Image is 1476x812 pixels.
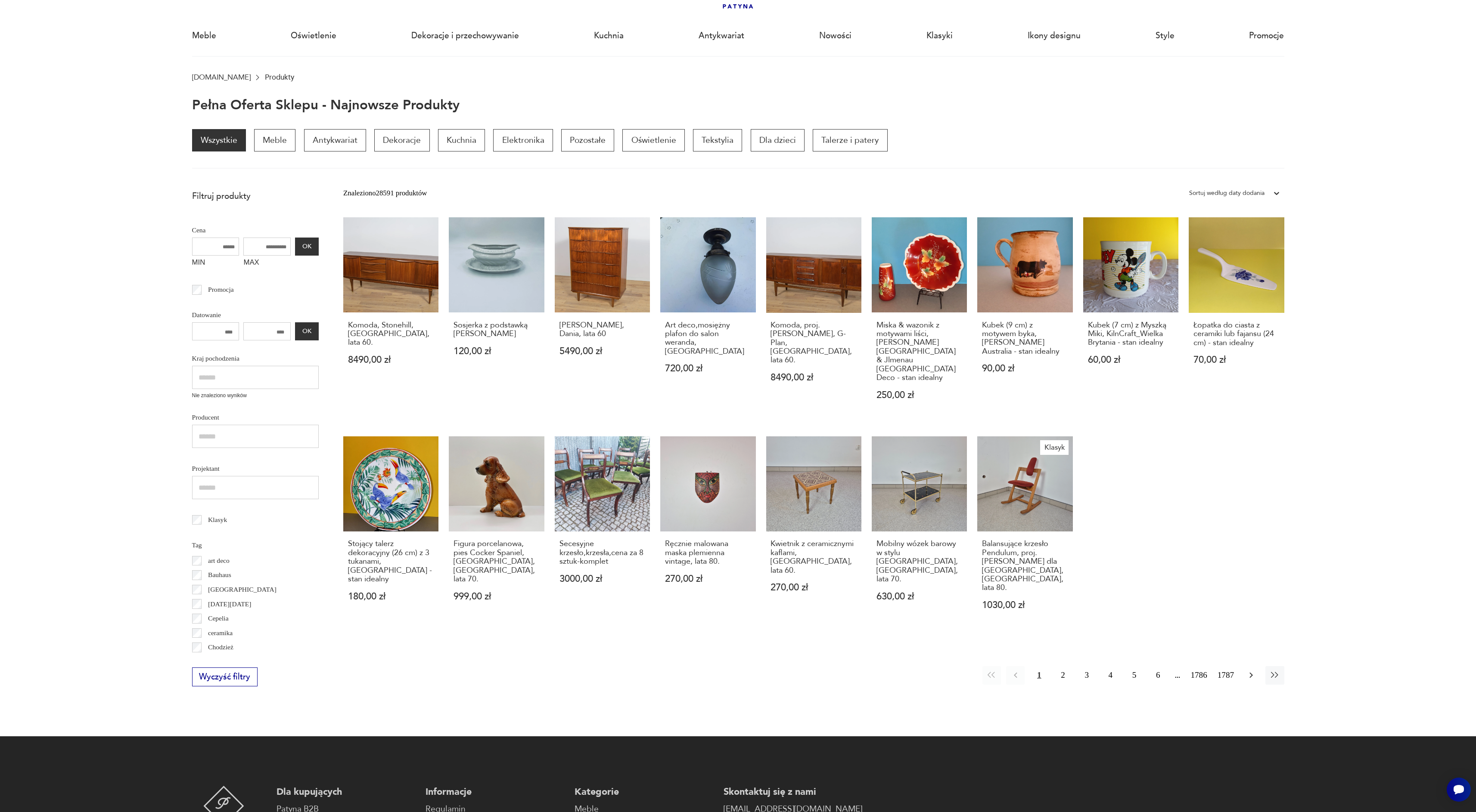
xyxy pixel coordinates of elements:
[192,463,319,474] p: Projektant
[575,786,713,798] p: Kategorie
[426,786,564,798] p: Informacje
[1189,188,1265,199] div: Sortuj według daty dodania
[192,191,319,202] p: Filtruj produkty
[561,129,614,151] a: Pozostałe
[1189,217,1284,420] a: Łopatka do ciasta z ceramiki lub fajansu (24 cm) - stan idealnyŁopatka do ciasta z ceramiki lub f...
[348,540,434,584] h3: Stojący talerz dekoracyjny (26 cm) z 3 tukanami, [GEOGRAPHIC_DATA] - stan idealny
[982,601,1068,610] p: 1030,00 zł
[1215,666,1237,685] button: 1787
[660,436,755,630] a: Ręcznie malowana maska plemienna vintage, lata 80.Ręcznie malowana maska plemienna vintage, lata ...
[208,613,229,624] p: Cepelia
[208,599,251,610] p: [DATE][DATE]
[1249,16,1284,56] a: Promocje
[208,514,227,525] p: Klasyk
[208,569,231,580] p: Bauhaus
[374,129,429,151] p: Dekoracje
[1188,666,1209,685] button: 1786
[192,73,251,81] a: [DOMAIN_NAME]
[751,129,805,151] a: Dla dzieci
[876,321,963,383] h3: Miska & wazonik z motywami liści, [PERSON_NAME] [GEOGRAPHIC_DATA] & Jlmenau [GEOGRAPHIC_DATA] Dec...
[192,16,216,56] a: Meble
[1447,778,1471,802] iframe: Smartsupp widget button
[665,321,751,356] h3: Art deco,mosiężny plafon do salon weranda,[GEOGRAPHIC_DATA]
[208,642,233,653] p: Chodzież
[559,540,646,566] h3: Secesyjne krzesło,krzesła,cena za 8 sztuk-komplet
[982,321,1068,356] h3: Kubek (9 cm) z motywem byka, [PERSON_NAME] Australia - stan idealny
[559,321,646,339] h3: [PERSON_NAME], Dania, lata 60
[660,217,755,420] a: Art deco,mosiężny plafon do salon weranda,łazienkaArt deco,mosiężny plafon do salon weranda,[GEOG...
[876,592,963,601] p: 630,00 zł
[771,321,857,365] h3: Komoda, proj. [PERSON_NAME], G-Plan, [GEOGRAPHIC_DATA], lata 60.
[771,540,857,575] h3: Kwietnik z ceramicznymi kaflami, [GEOGRAPHIC_DATA], lata 60.
[348,321,434,347] h3: Komoda, Stonehill, [GEOGRAPHIC_DATA], lata 60.
[449,436,544,630] a: Figura porcelanowa, pies Cocker Spaniel, Goebel, Niemcy, lata 70.Figura porcelanowa, pies Cocker ...
[876,391,963,400] p: 250,00 zł
[1193,321,1280,347] h3: Łopatka do ciasta z ceramiki lub fajansu (24 cm) - stan idealny
[192,129,246,151] a: Wszystkie
[1156,16,1175,56] a: Style
[343,436,438,630] a: Stojący talerz dekoracyjny (26 cm) z 3 tukanami, Japonia - stan idealnyStojący talerz dekoracyjny...
[559,574,646,584] p: 3000,00 zł
[438,129,485,151] a: Kuchnia
[555,436,650,630] a: Secesyjne krzesło,krzesła,cena za 8 sztuk-kompletSecesyjne krzesło,krzesła,cena za 8 sztuk-komple...
[277,786,415,798] p: Dla kupujących
[348,355,434,364] p: 8490,00 zł
[208,284,234,295] p: Promocja
[1149,666,1167,685] button: 6
[693,129,742,151] a: Tekstylia
[208,656,233,667] p: Ćmielów
[208,555,230,566] p: art deco
[665,574,751,584] p: 270,00 zł
[295,322,318,340] button: OK
[594,16,624,56] a: Kuchnia
[699,16,744,56] a: Antykwariat
[1078,666,1096,685] button: 3
[555,217,650,420] a: Komoda, Dania, lata 60[PERSON_NAME], Dania, lata 605490,00 zł
[304,129,366,151] a: Antykwariat
[872,217,967,420] a: Miska & wazonik z motywami liści, Edmund Kruger Germany & Jlmenau Germany_Art Deco - stan idealny...
[1083,217,1178,420] a: Kubek (7 cm) z Myszką Miki, KilnCraft_Wielka Brytania - stan idealnyKubek (7 cm) z Myszką Miki, K...
[1125,666,1144,685] button: 5
[813,129,887,151] a: Talerze i patery
[771,583,857,592] p: 270,00 zł
[724,786,862,798] p: Skontaktuj się z nami
[192,98,460,113] h1: Pełna oferta sklepu - najnowsze produkty
[192,309,319,321] p: Datowanie
[977,436,1072,630] a: KlasykBalansujące krzesło Pendulum, proj. P. Opsvik dla Stokke, Norwegia, lata 80.Balansujące krz...
[192,353,319,364] p: Kraj pochodzenia
[771,373,857,382] p: 8490,00 zł
[192,540,319,551] p: Tag
[1101,666,1120,685] button: 4
[493,129,553,151] a: Elektronika
[982,540,1068,592] h3: Balansujące krzesło Pendulum, proj. [PERSON_NAME] dla [GEOGRAPHIC_DATA], [GEOGRAPHIC_DATA], lata 80.
[295,238,318,256] button: OK
[243,256,291,272] label: MAX
[1053,666,1072,685] button: 2
[454,321,540,339] h3: Sosjerka z podstawką [PERSON_NAME]
[192,225,319,236] p: Cena
[766,436,861,630] a: Kwietnik z ceramicznymi kaflami, Niemcy, lata 60.Kwietnik z ceramicznymi kaflami, [GEOGRAPHIC_DAT...
[265,73,294,81] p: Produkty
[254,129,295,151] a: Meble
[766,217,861,420] a: Komoda, proj. V. Wilkins, G-Plan, Wielka Brytania, lata 60.Komoda, proj. [PERSON_NAME], G-Plan, [...
[192,256,239,272] label: MIN
[622,129,684,151] p: Oświetlenie
[449,217,544,420] a: Sosjerka z podstawką Ilmenau Graf Von HennebergSosjerka z podstawką [PERSON_NAME]120,00 zł
[291,16,336,56] a: Oświetlenie
[454,592,540,601] p: 999,00 zł
[872,436,967,630] a: Mobilny wózek barowy w stylu brussel, Niemcy, lata 70.Mobilny wózek barowy w stylu [GEOGRAPHIC_DA...
[665,364,751,373] p: 720,00 zł
[982,364,1068,373] p: 90,00 zł
[665,540,751,566] h3: Ręcznie malowana maska plemienna vintage, lata 80.
[192,392,319,400] p: Nie znaleziono wyników
[1030,666,1048,685] button: 1
[1088,355,1174,364] p: 60,00 zł
[348,592,434,601] p: 180,00 zł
